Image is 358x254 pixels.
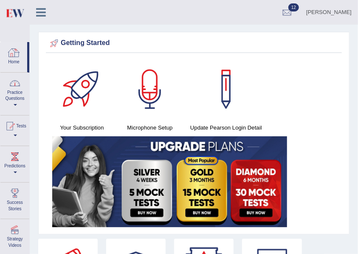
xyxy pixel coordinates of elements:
[288,3,299,11] span: 12
[0,42,27,70] a: Home
[120,123,180,132] h4: Microphone Setup
[188,123,264,132] h4: Update Pearson Login Detail
[0,73,29,113] a: Practice Questions
[0,116,29,143] a: Tests
[0,219,29,253] a: Strategy Videos
[48,37,340,50] div: Getting Started
[52,123,112,132] h4: Your Subscription
[0,146,29,180] a: Predictions
[52,136,287,227] img: small5.jpg
[0,183,29,216] a: Success Stories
